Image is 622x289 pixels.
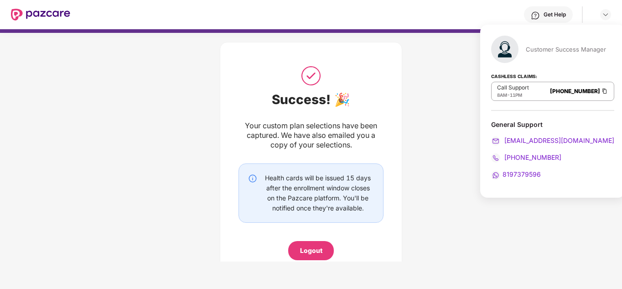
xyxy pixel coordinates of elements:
div: General Support [491,120,614,129]
img: svg+xml;base64,PHN2ZyB4bWxucz0iaHR0cDovL3d3dy53My5vcmcvMjAwMC9zdmciIHdpZHRoPSIyMCIgaGVpZ2h0PSIyMC... [491,137,500,146]
div: Health cards will be issued 15 days after the enrollment window closes on the Pazcare platform. Y... [262,173,374,213]
span: 11PM [510,92,522,98]
a: [PHONE_NUMBER] [491,153,561,161]
img: New Pazcare Logo [11,9,70,21]
img: svg+xml;base64,PHN2ZyB4bWxucz0iaHR0cDovL3d3dy53My5vcmcvMjAwMC9zdmciIHdpZHRoPSIyMCIgaGVpZ2h0PSIyMC... [491,171,500,180]
div: Get Help [544,11,566,18]
div: General Support [491,120,614,180]
div: Customer Success Manager [526,45,606,53]
a: 8197379596 [491,170,541,178]
div: Success! 🎉 [238,92,384,107]
div: - [497,91,529,99]
span: 8AM [497,92,507,98]
img: Clipboard Icon [601,87,608,95]
img: svg+xml;base64,PHN2ZyBpZD0iRHJvcGRvd24tMzJ4MzIiIHhtbG5zPSJodHRwOi8vd3d3LnczLm9yZy8yMDAwL3N2ZyIgd2... [602,11,609,18]
a: [EMAIL_ADDRESS][DOMAIN_NAME] [491,137,614,144]
strong: Cashless Claims: [491,71,537,81]
p: Call Support [497,84,529,91]
img: svg+xml;base64,PHN2ZyB3aWR0aD0iNTAiIGhlaWdodD0iNTAiIHZpZXdCb3g9IjAgMCA1MCA1MCIgZmlsbD0ibm9uZSIgeG... [300,64,322,87]
img: svg+xml;base64,PHN2ZyBpZD0iSW5mby0yMHgyMCIgeG1sbnM9Imh0dHA6Ly93d3cudzMub3JnLzIwMDAvc3ZnIiB3aWR0aD... [248,174,257,183]
img: svg+xml;base64,PHN2ZyBpZD0iSGVscC0zMngzMiIgeG1sbnM9Imh0dHA6Ly93d3cudzMub3JnLzIwMDAvc3ZnIiB3aWR0aD... [531,11,540,20]
span: 8197379596 [503,170,541,178]
span: [PHONE_NUMBER] [503,153,561,161]
div: Your custom plan selections have been captured. We have also emailed you a copy of your selections. [238,121,384,150]
img: svg+xml;base64,PHN2ZyB4bWxucz0iaHR0cDovL3d3dy53My5vcmcvMjAwMC9zdmciIHdpZHRoPSIyMCIgaGVpZ2h0PSIyMC... [491,153,500,163]
a: [PHONE_NUMBER] [550,88,600,95]
img: svg+xml;base64,PHN2ZyB4bWxucz0iaHR0cDovL3d3dy53My5vcmcvMjAwMC9zdmciIHhtbG5zOnhsaW5rPSJodHRwOi8vd3... [491,36,518,63]
span: [EMAIL_ADDRESS][DOMAIN_NAME] [503,137,614,144]
div: Logout [300,246,322,256]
